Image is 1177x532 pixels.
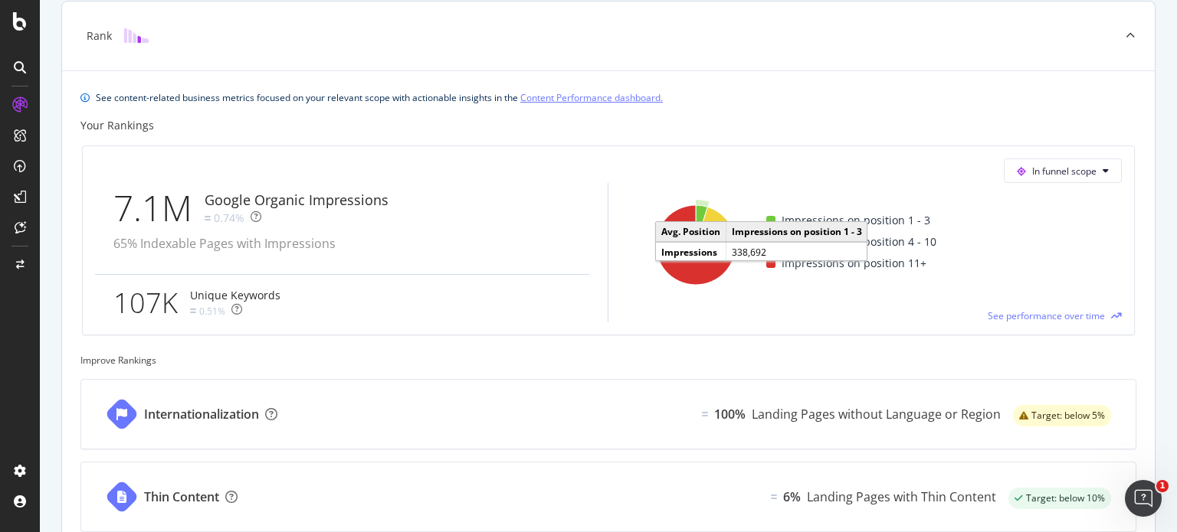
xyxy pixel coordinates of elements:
a: Content Performance dashboard. [520,90,663,106]
div: Improve Rankings [80,354,1136,367]
div: Internationalization [144,406,259,423]
div: See content-related business metrics focused on your relevant scope with actionable insights in the [96,90,663,106]
a: Thin ContentEqual6%Landing Pages with Thin Contentsuccess label [80,462,1136,532]
div: Your Rankings [80,118,154,133]
div: info banner [80,90,1136,106]
div: Google Organic Impressions [205,191,389,211]
img: Equal [190,308,196,313]
img: Equal [771,494,777,499]
span: See performance over time [988,309,1105,322]
div: Landing Pages with Thin Content [807,488,996,506]
iframe: Intercom live chat [1125,480,1162,517]
a: See performance over time [988,309,1122,322]
div: warning label [1013,405,1111,426]
span: Target: below 5% [1031,411,1105,420]
span: In funnel scope [1032,165,1097,178]
div: Unique Keywords [190,288,280,303]
div: 107K [113,283,190,322]
div: 65% Indexable Pages with Impressions [113,235,410,253]
div: 0.51% [199,305,225,318]
div: 0.74% [214,211,244,226]
img: Equal [702,412,708,416]
img: Equal [205,216,211,220]
a: InternationalizationEqual100%Landing Pages without Language or Regionwarning label [80,379,1136,449]
div: Thin Content [144,488,219,506]
span: Target: below 10% [1026,494,1105,503]
div: Landing Pages without Language or Region [752,406,1001,423]
img: block-icon [124,28,149,43]
div: success label [1008,488,1111,509]
div: Rank [87,28,112,44]
span: 1 [1156,480,1169,492]
div: 100% [714,406,746,423]
div: 7.1M [113,183,205,233]
button: In funnel scope [1004,158,1122,183]
div: 6% [783,488,801,506]
span: Impressions on position 4 - 10 [782,233,936,251]
span: Impressions on position 11+ [782,254,926,273]
span: Impressions on position 1 - 3 [782,211,930,230]
svg: A chart. [651,183,740,303]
